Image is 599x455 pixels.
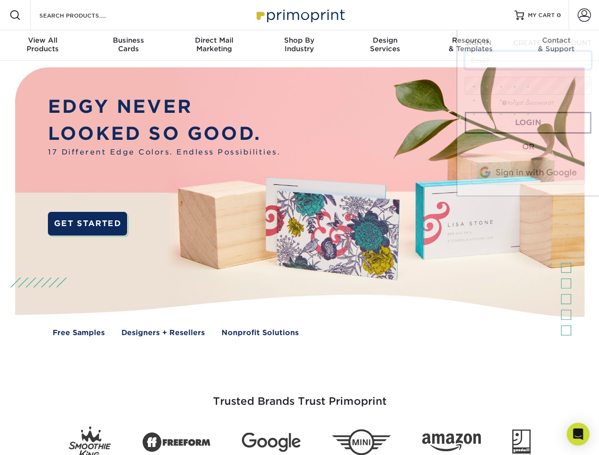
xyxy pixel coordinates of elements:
span: Direct Mail [171,36,257,45]
input: SEARCH PRODUCTS..... [38,9,131,21]
div: Marketing [171,36,257,53]
a: GET STARTED [48,212,127,236]
img: Amazon [422,434,481,452]
img: Google [242,433,301,452]
span: MY CART [528,11,555,19]
p: EDGY NEVER [48,93,280,120]
a: Direct MailMarketing [171,30,257,61]
p: LOOKED SO GOOD. [48,120,280,147]
a: DesignServices [342,30,428,61]
div: OR [465,141,591,153]
div: Cards [85,36,171,53]
a: forgot password? [502,100,554,106]
div: Industry [257,36,342,53]
span: 0 [557,12,561,18]
span: Resources [428,36,513,45]
div: Services [342,36,428,53]
h3: Trusted Brands Trust Primoprint [22,373,577,419]
span: Business [85,36,171,45]
img: Goodwill [512,429,531,455]
a: Resources& Templates [428,30,513,61]
a: Login [465,112,591,134]
span: 17 Different Edge Colors. Endless Possibilities. [48,147,280,158]
input: Email [465,51,591,69]
span: CREATE AN ACCOUNT [513,39,591,46]
span: Design [342,36,428,45]
img: Primoprint [252,5,347,25]
div: Open Intercom Messenger [567,423,590,446]
a: Shop ByIndustry [257,30,342,61]
span: Shop By [257,36,342,45]
a: Nonprofit Solutions [221,328,299,338]
a: Free Samples [53,328,105,338]
div: & Templates [428,36,513,53]
a: BusinessCards [85,30,171,61]
a: Designers + Resellers [121,328,205,338]
span: SIGN IN [465,39,491,46]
